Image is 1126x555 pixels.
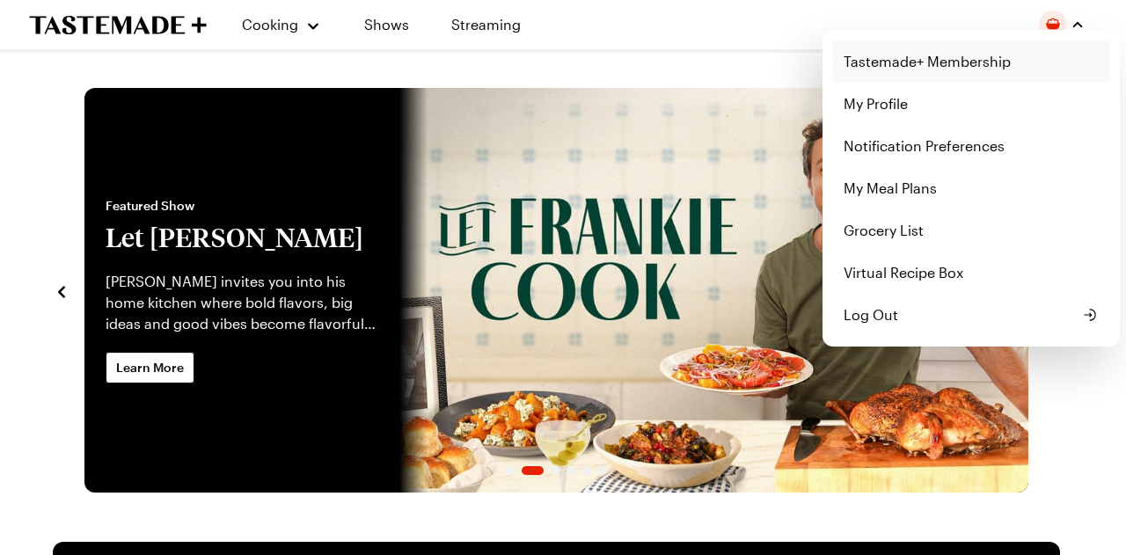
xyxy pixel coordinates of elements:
img: Profile picture [1039,11,1067,39]
a: Grocery List [833,209,1109,252]
a: My Profile [833,83,1109,125]
a: Tastemade+ Membership [833,40,1109,83]
a: Virtual Recipe Box [833,252,1109,294]
span: Log Out [844,304,898,325]
button: Profile picture [1039,11,1085,39]
a: My Meal Plans [833,167,1109,209]
a: Notification Preferences [833,125,1109,167]
div: Profile picture [823,30,1120,347]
